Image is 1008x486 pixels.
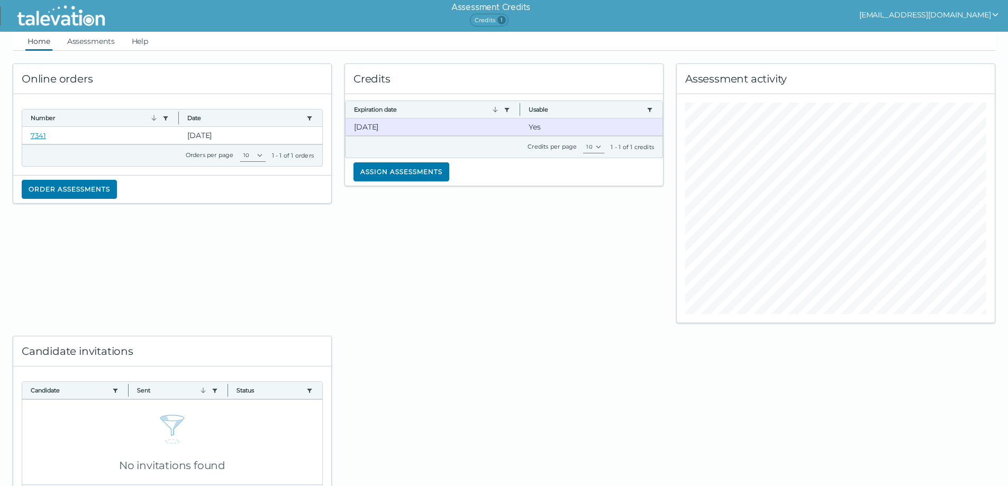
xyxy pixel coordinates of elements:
button: Usable [529,105,642,114]
span: Credits [470,14,508,26]
label: Credits per page [528,143,577,150]
a: Assessments [65,32,117,51]
button: Date [187,114,302,122]
button: Order assessments [22,180,117,199]
button: Expiration date [354,105,500,114]
img: Talevation_Logo_Transparent_white.png [13,3,110,29]
button: Number [31,114,158,122]
button: show user actions [859,8,1000,21]
div: 1 - 1 of 1 orders [272,151,314,160]
button: Column resize handle [224,379,231,401]
button: Status [237,386,302,395]
button: Candidate [31,386,108,395]
button: Column resize handle [175,106,182,129]
button: Sent [137,386,207,395]
clr-dg-cell: Yes [520,118,662,135]
label: Orders per page [186,151,234,159]
span: 1 [497,16,506,24]
button: Column resize handle [125,379,132,401]
div: Online orders [13,64,331,94]
clr-dg-cell: [DATE] [179,127,322,144]
h6: Assessment Credits [451,1,530,14]
button: Column resize handle [516,98,523,121]
span: No invitations found [119,459,225,472]
div: 1 - 1 of 1 credits [611,143,654,151]
div: Candidate invitations [13,336,331,366]
div: Credits [345,64,663,94]
clr-dg-cell: [DATE] [346,118,520,135]
a: Help [130,32,151,51]
a: Home [25,32,52,51]
div: Assessment activity [677,64,995,94]
a: 7341 [31,131,46,140]
button: Assign assessments [353,162,449,181]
